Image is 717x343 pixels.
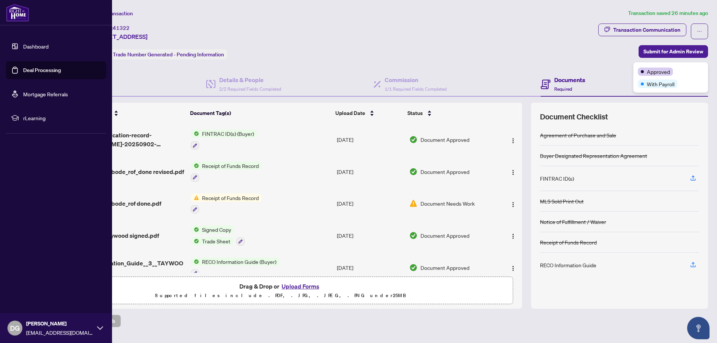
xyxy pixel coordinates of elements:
[191,237,199,245] img: Status Icon
[540,197,584,205] div: MLS Sold Print Out
[420,199,475,208] span: Document Needs Work
[187,103,333,124] th: Document Tag(s)
[332,103,404,124] th: Upload Date
[510,138,516,144] img: Logo
[540,112,608,122] span: Document Checklist
[219,75,281,84] h4: Details & People
[334,252,406,284] td: [DATE]
[219,86,281,92] span: 2/2 Required Fields Completed
[409,168,418,176] img: Document Status
[404,103,494,124] th: Status
[510,233,516,239] img: Logo
[540,261,596,269] div: RECO Information Guide
[191,130,199,138] img: Status Icon
[199,258,279,266] span: RECO Information Guide (Buyer)
[647,80,674,88] span: With Payroll
[93,49,227,59] div: Status:
[191,162,262,182] button: Status IconReceipt of Funds Record
[335,109,365,117] span: Upload Date
[71,103,187,124] th: (17) File Name
[191,130,257,150] button: Status IconFINTRAC ID(s) (Buyer)
[23,114,101,122] span: rLearning
[23,43,49,50] a: Dashboard
[409,199,418,208] img: Document Status
[74,259,184,277] span: RECO_Information_Guide__3__TAYWOOD 1.pdf
[409,231,418,240] img: Document Status
[26,319,93,328] span: [PERSON_NAME]
[507,197,519,209] button: Logo
[420,135,469,144] span: Document Approved
[540,152,647,160] div: Buyer Designated Representation Agreement
[191,194,262,214] button: Status IconReceipt of Funds Record
[687,317,710,339] button: Open asap
[199,194,262,202] span: Receipt of Funds Record
[540,131,616,139] div: Agreement of Purchase and Sale
[239,281,322,291] span: Drag & Drop or
[199,162,262,170] span: Receipt of Funds Record
[420,231,469,240] span: Document Approved
[53,291,508,300] p: Supported files include .PDF, .JPG, .JPEG, .PNG under 25 MB
[279,281,322,291] button: Upload Forms
[113,51,224,58] span: Trade Number Generated - Pending Information
[420,264,469,272] span: Document Approved
[407,109,423,117] span: Status
[191,258,279,278] button: Status IconRECO Information Guide (Buyer)
[23,91,68,97] a: Mortgage Referrals
[409,135,418,144] img: Document Status
[598,24,686,36] button: Transaction Communication
[113,25,130,31] span: 41322
[647,68,670,76] span: Approved
[334,156,406,188] td: [DATE]
[385,86,447,92] span: 1/1 Required Fields Completed
[334,219,406,252] td: [DATE]
[199,237,233,245] span: Trade Sheet
[540,218,606,226] div: Notice of Fulfillment / Waiver
[510,169,516,175] img: Logo
[507,134,519,146] button: Logo
[643,46,703,57] span: Submit for Admin Review
[697,29,702,34] span: ellipsis
[191,162,199,170] img: Status Icon
[74,131,184,149] span: fintrac-identification-record-[PERSON_NAME]-20250902-064345.pdf
[191,258,199,266] img: Status Icon
[510,202,516,208] img: Logo
[199,130,257,138] span: FINTRAC ID(s) (Buyer)
[385,75,447,84] h4: Commission
[409,264,418,272] img: Document Status
[10,323,20,333] span: DG
[628,9,708,18] article: Transaction saved 26 minutes ago
[420,168,469,176] span: Document Approved
[191,225,245,246] button: Status IconSigned CopyStatus IconTrade Sheet
[613,24,680,36] div: Transaction Communication
[510,265,516,271] img: Logo
[74,199,161,208] span: RAHR___myAbode_rof done.pdf
[191,225,199,234] img: Status Icon
[639,45,708,58] button: Submit for Admin Review
[93,32,148,41] span: [STREET_ADDRESS]
[74,167,184,176] span: RAHR___myAbode_rof_done revised.pdf
[554,75,585,84] h4: Documents
[191,194,199,202] img: Status Icon
[540,238,597,246] div: Receipt of Funds Record
[540,174,574,183] div: FINTRAC ID(s)
[334,188,406,220] td: [DATE]
[334,124,406,156] td: [DATE]
[199,225,234,234] span: Signed Copy
[554,86,572,92] span: Required
[507,262,519,274] button: Logo
[93,10,133,17] span: View Transaction
[26,328,93,337] span: [EMAIL_ADDRESS][DOMAIN_NAME]
[507,166,519,178] button: Logo
[6,4,29,22] img: logo
[507,230,519,241] button: Logo
[74,231,159,240] span: new_tarde_taywood signed.pdf
[48,277,513,305] span: Drag & Drop orUpload FormsSupported files include .PDF, .JPG, .JPEG, .PNG under25MB
[23,67,61,74] a: Deal Processing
